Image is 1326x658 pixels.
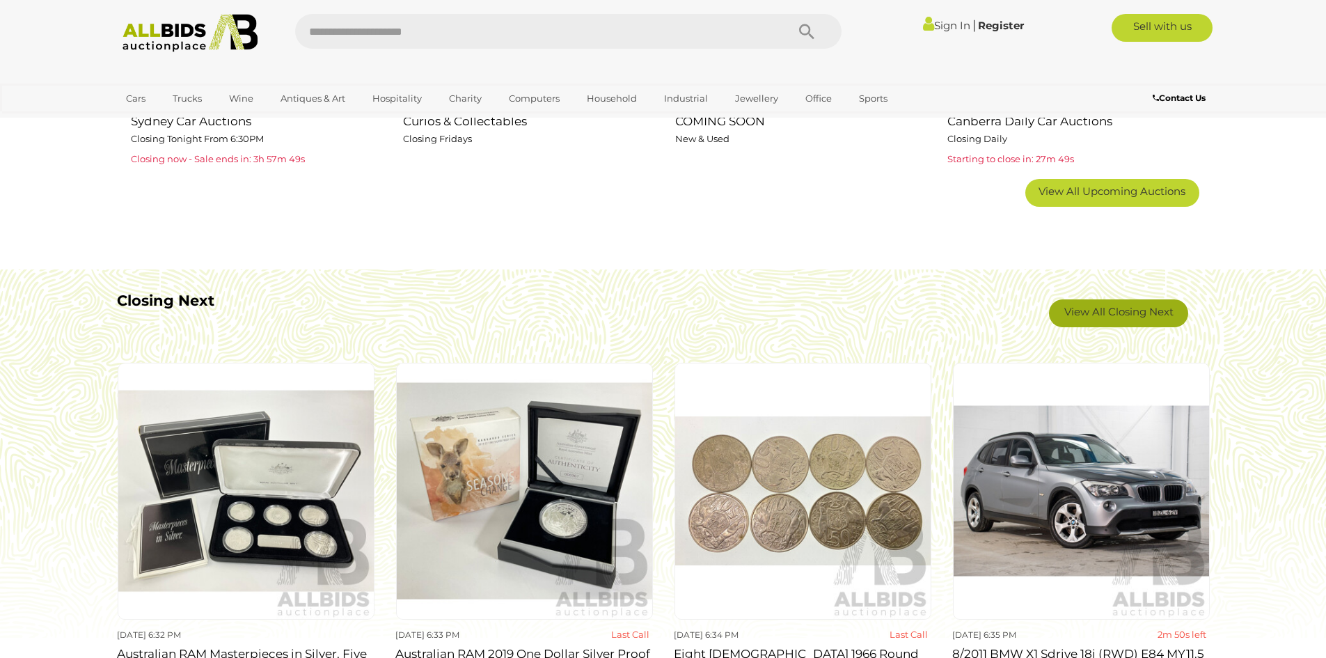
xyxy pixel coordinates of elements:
[947,111,1192,128] h2: Canberra Daily Car Auctions
[395,627,519,643] div: [DATE] 6:33 PM
[403,131,647,147] p: Closing Fridays
[952,627,1076,643] div: [DATE] 6:35 PM
[115,14,266,52] img: Allbids.com.au
[655,87,717,110] a: Industrial
[978,19,1024,32] a: Register
[1153,93,1206,103] b: Contact Us
[131,131,375,147] p: Closing Tonight From 6:30PM
[118,363,374,620] img: Australian RAM Masterpieces in Silver, Five Silver Commemorative Fifty Cent Coins, 1970, 1977, 19...
[674,363,931,620] img: Eight Australian 1966 Round Fifty Cent Coins .800
[947,153,1074,164] span: Starting to close in: 27m 49s
[1112,14,1213,42] a: Sell with us
[403,111,647,128] h2: Curios & Collectables
[396,363,653,620] img: Australian RAM 2019 One Dollar Silver Proof Coin, Kangaroo Series, Seasons Change .999
[772,14,842,49] button: Search
[972,17,976,33] span: |
[164,87,211,110] a: Trucks
[611,629,649,640] strong: Last Call
[953,363,1210,620] img: 8/2011 BMW X1 Sdrive 18i (RWD) E84 MY11.5 4d Wagon Space Grey Metallic 2.0L
[796,87,841,110] a: Office
[117,292,214,309] b: Closing Next
[850,87,897,110] a: Sports
[1039,185,1185,198] span: View All Upcoming Auctions
[1158,629,1206,640] strong: 2m 50s left
[890,629,928,640] strong: Last Call
[1049,299,1188,327] a: View All Closing Next
[923,19,970,32] a: Sign In
[271,87,354,110] a: Antiques & Art
[1153,91,1209,106] a: Contact Us
[131,111,375,128] h2: Sydney Car Auctions
[675,131,919,147] p: New & Used
[947,131,1192,147] p: Closing Daily
[675,111,919,128] h2: COMING SOON
[131,153,305,164] span: Closing now - Sale ends in: 3h 57m 49s
[726,87,787,110] a: Jewellery
[500,87,569,110] a: Computers
[674,627,798,643] div: [DATE] 6:34 PM
[117,110,234,133] a: [GEOGRAPHIC_DATA]
[1025,179,1199,207] a: View All Upcoming Auctions
[578,87,646,110] a: Household
[220,87,262,110] a: Wine
[363,87,431,110] a: Hospitality
[117,87,155,110] a: Cars
[117,627,241,643] div: [DATE] 6:32 PM
[440,87,491,110] a: Charity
